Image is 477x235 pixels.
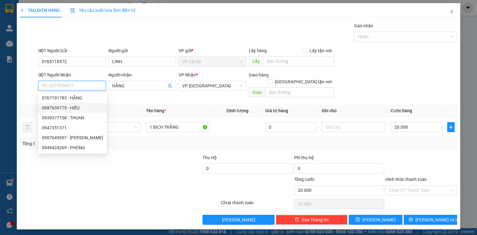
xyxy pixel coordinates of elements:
div: 0907645957 - CƯỜNG [38,133,107,143]
div: Người gửi [108,47,176,54]
label: Gán nhãn [354,23,373,28]
button: deleteXóa Thông tin [276,215,348,225]
span: Lấy hàng [249,48,267,53]
span: Lấy tận nơi [307,47,334,54]
div: 0907645957 - [PERSON_NAME] [42,134,103,141]
button: delete [22,122,32,132]
img: icon [70,8,75,13]
div: 0987639775 - HIẾU [38,103,107,113]
span: Cước hàng [391,108,412,113]
div: 0767191783 - HẰNG [38,93,107,103]
span: [PERSON_NAME] [362,216,396,223]
span: plus [20,8,24,12]
span: Giao [249,87,265,97]
span: VP Nhận [179,72,196,77]
div: 0939377158 - THUAN [38,113,107,123]
div: 0949424269 - PHONG [42,144,103,151]
button: plus [447,122,455,132]
span: Lấy [249,56,263,66]
div: Chưa thanh toán [220,199,293,210]
div: 0949424269 - PHONG [38,143,107,153]
th: Ghi chú [319,105,388,117]
div: 0947351371 [42,124,103,131]
div: SĐT Người Gửi [38,47,106,54]
button: printer[PERSON_NAME] và In [404,215,457,225]
span: VP Cái Bè [182,57,243,66]
span: Giao hàng [249,72,269,77]
div: VP gửi [179,47,246,54]
span: save [356,217,360,222]
span: plus [447,125,454,130]
button: Close [443,3,460,21]
span: [PERSON_NAME] và In [416,216,459,223]
input: Ghi Chú [322,122,386,132]
span: Yêu cầu xuất hóa đơn điện tử [70,8,136,13]
span: Xóa Thông tin [302,216,329,223]
input: VD: Bàn, Ghế [146,122,210,132]
input: Dọc đường [265,87,334,97]
div: 0987639775 - HIẾU [42,104,103,111]
span: printer [409,217,413,222]
span: Tên hàng [146,108,166,113]
div: 0947351371 [38,123,107,133]
div: Người nhận [108,71,176,78]
label: Hình thức thanh toán [385,177,427,182]
span: [GEOGRAPHIC_DATA] tận nơi [272,78,334,85]
span: Thu Hộ [202,155,217,160]
div: 0767191783 - HẰNG [42,94,103,101]
span: delete [295,217,299,222]
span: Định lượng [226,108,248,113]
span: TẠO ĐƠN HÀNG [20,8,60,13]
input: 0 [265,122,317,132]
span: Bất kỳ [80,122,137,132]
input: Dọc đường [263,56,334,66]
button: save[PERSON_NAME] [349,215,402,225]
div: 0939377158 - THUAN [42,114,103,121]
span: user-add [167,83,172,88]
span: Tổng cước [294,177,315,182]
button: [PERSON_NAME] [202,215,274,225]
span: [PERSON_NAME] [222,216,255,223]
span: VP Sài Gòn [182,81,243,90]
div: SĐT Người Nhận [38,71,106,78]
span: Giá trị hàng [265,108,288,113]
div: Tổng: 1 [22,140,184,147]
div: Phí thu hộ [294,154,384,164]
span: close [449,9,454,14]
